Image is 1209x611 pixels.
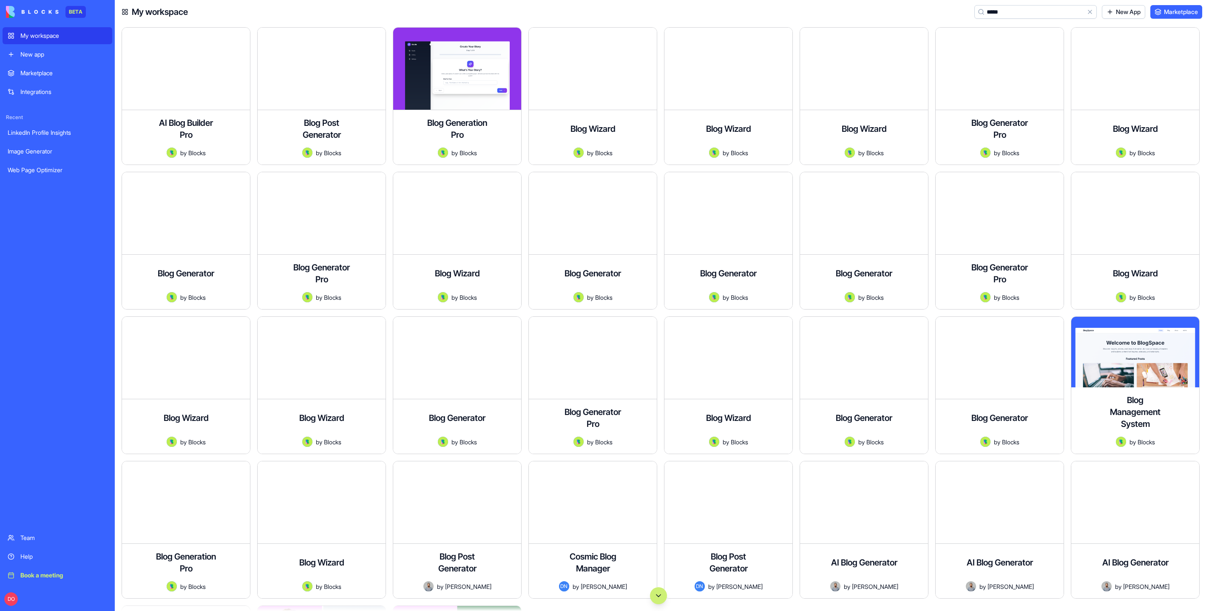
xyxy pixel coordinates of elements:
[8,128,107,137] div: LinkedIn Profile Insights
[723,438,729,446] span: by
[429,412,485,424] h4: Blog Generator
[935,316,1064,454] a: Blog GeneratorAvatarbyBlocks
[716,582,763,591] span: [PERSON_NAME]
[528,316,657,454] a: Blog Generator ProAvatarbyBlocks
[316,438,322,446] span: by
[302,437,312,447] img: Avatar
[152,551,220,574] h4: Blog Generation Pro
[20,571,107,580] div: Book a meeting
[979,582,986,591] span: by
[180,582,187,591] span: by
[800,316,928,454] a: Blog GeneratorAvatarbyBlocks
[445,582,491,591] span: [PERSON_NAME]
[971,412,1028,424] h4: Blog Generator
[966,261,1034,285] h4: Blog Generator Pro
[167,148,177,158] img: Avatar
[257,461,386,599] a: Blog WizardAvatarbyBlocks
[8,147,107,156] div: Image Generator
[3,46,112,63] a: New app
[664,461,793,599] a: Blog Post GeneratorDNby[PERSON_NAME]
[316,148,322,157] span: by
[664,172,793,310] a: Blog GeneratorAvatarbyBlocks
[3,548,112,565] a: Help
[393,461,522,599] a: Blog Post GeneratorAvatarby[PERSON_NAME]
[595,148,613,157] span: Blocks
[435,267,480,279] h4: Blog Wizard
[731,148,748,157] span: Blocks
[1116,148,1126,158] img: Avatar
[257,316,386,454] a: Blog WizardAvatarbyBlocks
[188,438,206,446] span: Blocks
[6,6,86,18] a: BETA
[565,267,621,279] h4: Blog Generator
[709,292,719,302] img: Avatar
[559,551,627,574] h4: Cosmic Blog Manager
[1002,438,1019,446] span: Blocks
[800,461,928,599] a: AI Blog GeneratorAvatarby[PERSON_NAME]
[302,581,312,591] img: Avatar
[731,438,748,446] span: Blocks
[1102,557,1169,568] h4: AI Blog Generator
[8,166,107,174] div: Web Page Optimizer
[3,83,112,100] a: Integrations
[438,148,448,158] img: Avatar
[393,316,522,454] a: Blog GeneratorAvatarbyBlocks
[180,438,187,446] span: by
[3,65,112,82] a: Marketplace
[122,27,250,165] a: AI Blog Builder ProAvatarbyBlocks
[1101,581,1112,591] img: Avatar
[587,293,593,302] span: by
[1071,316,1200,454] a: Blog Management SystemAvatarbyBlocks
[164,412,209,424] h4: Blog Wizard
[257,172,386,310] a: Blog Generator ProAvatarbyBlocks
[570,123,616,135] h4: Blog Wizard
[852,582,898,591] span: [PERSON_NAME]
[316,582,322,591] span: by
[994,148,1000,157] span: by
[1138,148,1155,157] span: Blocks
[866,438,884,446] span: Blocks
[866,148,884,157] span: Blocks
[706,412,751,424] h4: Blog Wizard
[858,293,865,302] span: by
[3,114,112,121] span: Recent
[3,124,112,141] a: LinkedIn Profile Insights
[20,552,107,561] div: Help
[1123,582,1169,591] span: [PERSON_NAME]
[1113,267,1158,279] h4: Blog Wizard
[288,261,356,285] h4: Blog Generator Pro
[988,582,1034,591] span: [PERSON_NAME]
[858,148,865,157] span: by
[935,172,1064,310] a: Blog Generator ProAvatarbyBlocks
[3,143,112,160] a: Image Generator
[1138,293,1155,302] span: Blocks
[1113,123,1158,135] h4: Blog Wizard
[3,27,112,44] a: My workspace
[188,148,206,157] span: Blocks
[158,267,214,279] h4: Blog Generator
[800,172,928,310] a: Blog GeneratorAvatarbyBlocks
[451,293,458,302] span: by
[438,437,448,447] img: Avatar
[188,293,206,302] span: Blocks
[460,438,477,446] span: Blocks
[1071,27,1200,165] a: Blog WizardAvatarbyBlocks
[573,292,584,302] img: Avatar
[595,293,613,302] span: Blocks
[836,267,892,279] h4: Blog Generator
[451,438,458,446] span: by
[180,293,187,302] span: by
[573,148,584,158] img: Avatar
[20,88,107,96] div: Integrations
[451,148,458,157] span: by
[573,437,584,447] img: Avatar
[723,148,729,157] span: by
[132,6,188,18] h4: My workspace
[731,293,748,302] span: Blocks
[1101,394,1169,430] h4: Blog Management System
[324,148,341,157] span: Blocks
[393,172,522,310] a: Blog WizardAvatarbyBlocks
[299,412,344,424] h4: Blog Wizard
[122,316,250,454] a: Blog WizardAvatarbyBlocks
[844,582,850,591] span: by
